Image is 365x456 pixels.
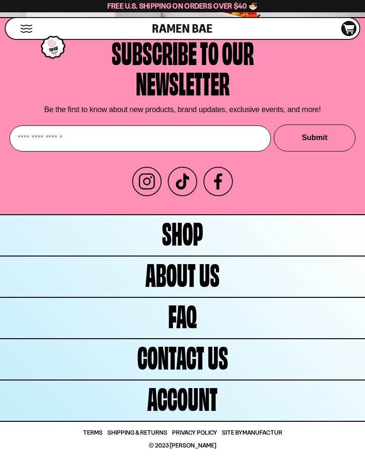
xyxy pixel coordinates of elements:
[168,299,197,330] span: FAQ
[44,105,321,114] p: Be the first to know about new products, brand updates, exclusive events, and more!
[149,442,216,448] span: © 2023 [PERSON_NAME]
[147,382,218,412] span: Account
[112,36,254,97] h4: Subscribe to our newsletter
[274,124,355,152] button: Submit
[137,341,228,371] span: Contact Us
[145,258,220,288] span: About Us
[20,25,33,33] button: Mobile Menu Trigger
[242,428,282,436] a: Manufactur
[107,429,167,436] a: Shipping & Returns
[107,1,258,10] span: Free U.S. Shipping on Orders over $40 🍜
[222,429,282,436] span: Site By
[162,217,203,247] span: Shop
[172,429,217,436] a: Privacy Policy
[10,125,271,152] input: Enter your email
[83,429,103,436] a: Terms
